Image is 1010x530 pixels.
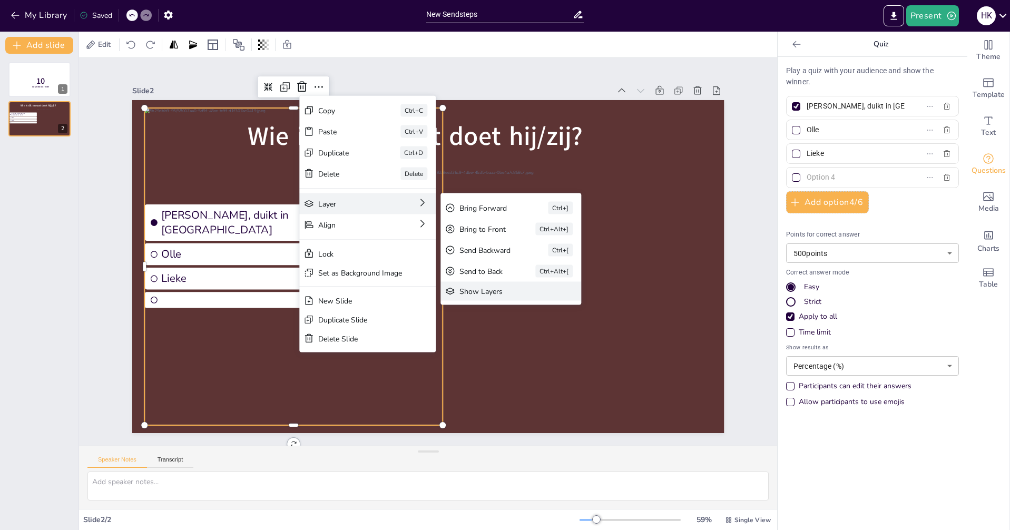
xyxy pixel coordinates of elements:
[977,6,996,25] div: H K
[5,37,73,54] button: Add slide
[318,148,370,158] div: Duplicate
[978,203,999,214] span: Media
[248,119,583,154] span: Wie is dit en wat doet hij/zij?
[83,515,580,525] div: Slide 2 / 2
[804,297,821,307] div: Strict
[786,191,869,213] button: Add option4/6
[535,223,573,235] div: Ctrl+Alt+]
[459,266,506,276] div: Send to Back
[972,165,1006,176] span: Questions
[459,286,547,296] div: Show Layers
[548,244,573,257] div: Ctrl+[
[8,101,71,136] div: 2
[967,32,1009,70] div: Change the overall theme
[318,315,402,325] div: Duplicate Slide
[80,11,112,21] div: Saved
[232,38,245,51] span: Position
[786,343,959,352] span: Show results as
[96,40,113,50] span: Edit
[799,327,831,338] div: Time limit
[976,51,1001,63] span: Theme
[535,265,573,278] div: Ctrl+Alt+[
[691,515,717,525] div: 59 %
[318,199,387,209] div: Layer
[786,311,959,322] div: Apply to all
[132,86,611,96] div: Slide 2
[967,70,1009,107] div: Add ready made slides
[967,145,1009,183] div: Get real-time input from your audience
[204,36,221,53] div: Layout
[786,282,959,292] div: Easy
[967,221,1009,259] div: Add charts and graphs
[786,297,959,307] div: Strict
[799,397,905,407] div: Allow participants to use emojis
[87,456,147,468] button: Speaker Notes
[799,311,837,322] div: Apply to all
[967,259,1009,297] div: Add a table
[58,84,67,94] div: 1
[459,203,518,213] div: Bring Forward
[884,5,904,26] button: Export to PowerPoint
[807,170,905,185] input: Option 4
[459,224,506,234] div: Bring to Front
[805,32,957,57] p: Quiz
[318,296,402,306] div: New Slide
[967,183,1009,221] div: Add images, graphics, shapes or video
[786,268,959,278] p: Correct answer mode
[977,5,996,26] button: H K
[318,105,371,115] div: Copy
[786,230,959,240] p: Points for correct answer
[318,249,402,259] div: Lock
[807,122,905,138] input: Option 2
[318,126,371,136] div: Paste
[318,268,402,278] div: Set as Background Image
[426,7,573,22] input: Insert title
[786,243,959,263] div: 500 points
[8,62,71,97] div: 1
[400,125,427,138] div: Ctrl+V
[400,168,427,180] div: Delete
[147,456,194,468] button: Transcript
[979,279,998,290] span: Table
[400,104,427,117] div: Ctrl+C
[318,169,371,179] div: Delete
[981,127,996,139] span: Text
[977,243,999,254] span: Charts
[400,146,427,159] div: Ctrl+D
[459,245,518,255] div: Send Backward
[973,89,1005,101] span: Template
[8,7,72,24] button: My Library
[906,5,959,26] button: Present
[786,381,911,391] div: Participants can edit their answers
[804,282,819,292] div: Easy
[807,146,905,161] input: Option 3
[967,107,1009,145] div: Add text boxes
[734,516,771,524] span: Single View
[786,356,959,376] div: Percentage (%)
[318,333,402,343] div: Delete Slide
[786,327,959,338] div: Time limit
[58,124,67,133] div: 2
[799,381,911,391] div: Participants can edit their answers
[786,397,905,407] div: Allow participants to use emojis
[36,75,45,87] span: 10
[548,202,573,214] div: Ctrl+]
[318,220,387,230] div: Align
[32,85,50,89] span: Countdown - title
[21,103,56,107] span: Wie is dit en wat doet hij/zij?
[786,65,959,87] p: Play a quiz with your audience and show the winner.
[807,99,905,114] input: Option 1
